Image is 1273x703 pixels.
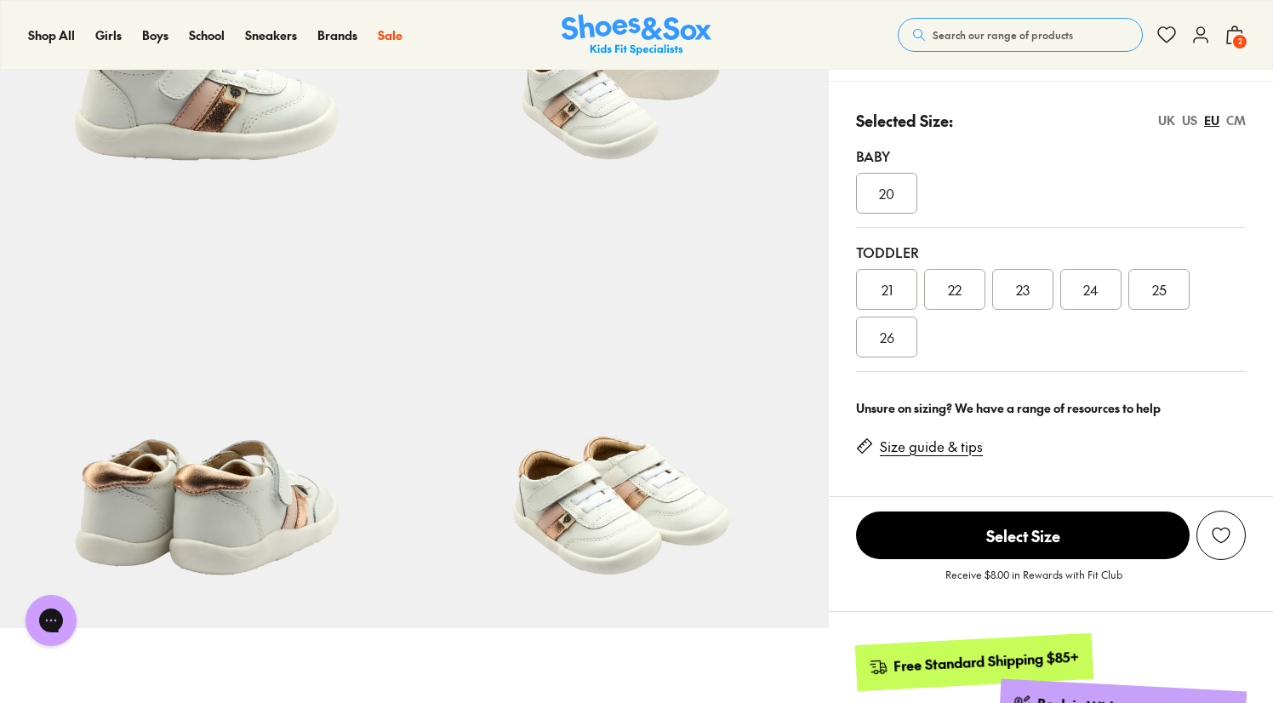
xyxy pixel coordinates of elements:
span: Boys [142,26,168,43]
span: 20 [879,183,894,203]
div: Baby [856,146,1246,166]
div: UK [1158,111,1175,129]
span: 2 [1231,33,1248,50]
a: Free Standard Shipping $85+ [855,633,1093,691]
span: Sneakers [245,26,297,43]
span: Search our range of products [933,27,1073,43]
button: Select Size [856,511,1190,560]
button: Search our range of products [898,18,1143,52]
span: 23 [1016,279,1030,300]
a: School [189,26,225,44]
a: Shoes & Sox [562,14,711,56]
img: 7-557428_1 [414,214,829,628]
a: Sale [378,26,402,44]
span: 21 [882,279,893,300]
div: US [1182,111,1197,129]
a: Shop All [28,26,75,44]
span: Brands [317,26,357,43]
p: Selected Size: [856,109,953,132]
button: Add to Wishlist [1196,511,1246,560]
div: CM [1226,111,1246,129]
span: Shop All [28,26,75,43]
div: Toddler [856,242,1246,262]
span: Girls [95,26,122,43]
span: 22 [948,279,962,300]
span: 24 [1083,279,1099,300]
a: Sneakers [245,26,297,44]
button: 2 [1224,16,1245,54]
span: Sale [378,26,402,43]
div: Free Standard Shipping $85+ [893,648,1080,676]
span: Select Size [856,512,1190,559]
span: 26 [880,327,894,347]
iframe: Gorgias live chat messenger [17,589,85,652]
p: Receive $8.00 in Rewards with Fit Club [945,567,1122,597]
a: Boys [142,26,168,44]
img: SNS_Logo_Responsive.svg [562,14,711,56]
span: School [189,26,225,43]
a: Size guide & tips [880,437,983,456]
a: Brands [317,26,357,44]
a: Girls [95,26,122,44]
div: EU [1204,111,1219,129]
span: 25 [1152,279,1167,300]
div: Unsure on sizing? We have a range of resources to help [856,399,1246,417]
